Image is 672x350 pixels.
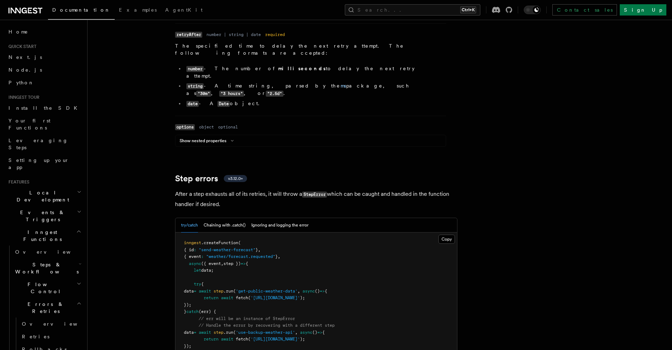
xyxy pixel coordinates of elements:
span: { [325,289,327,294]
span: .run [223,289,233,294]
span: catch [186,309,199,314]
span: } [256,247,258,252]
a: Documentation [48,2,115,20]
button: Local Development [6,186,83,206]
button: Flow Control [12,278,83,298]
span: await [221,295,233,300]
span: Steps & Workflows [12,261,79,275]
span: .run [223,330,233,335]
span: data; [201,268,214,273]
a: Step errorsv3.12.0+ [175,174,247,183]
span: Quick start [6,44,36,49]
span: Setting up your app [8,157,69,170]
span: , [278,254,280,259]
span: Retries [22,334,49,339]
a: Contact sales [552,4,617,16]
a: AgentKit [161,2,207,19]
a: Install the SDK [6,102,83,114]
span: step [214,330,223,335]
span: async [302,289,315,294]
dd: object [199,124,214,130]
span: { event [184,254,201,259]
a: Next.js [6,51,83,64]
span: await [199,289,211,294]
span: , [221,261,223,266]
button: Events & Triggers [6,206,83,226]
span: fetch [236,337,248,342]
p: The specified time to delay the next retry attempt. The following formats are accepted: [175,42,446,56]
code: string [186,83,204,89]
a: Overview [12,246,83,258]
span: try [194,282,201,286]
li: - A time string, parsed by the package, such as , , or . [184,82,446,97]
span: } [275,254,278,259]
span: = [194,289,196,294]
span: await [221,337,233,342]
span: () [315,289,320,294]
code: Date [217,101,230,107]
span: '[URL][DOMAIN_NAME]' [251,295,300,300]
dd: required [265,32,285,37]
span: => [320,289,325,294]
span: (err) { [199,309,216,314]
span: Errors & Retries [12,301,77,315]
a: Overview [19,318,83,330]
button: Chaining with .catch() [204,218,246,233]
span: Inngest tour [6,95,40,100]
span: 'use-backup-weather-api' [236,330,295,335]
code: number [186,66,204,72]
span: { [201,282,204,286]
span: Documentation [52,7,110,13]
span: .createFunction [201,240,238,245]
span: => [241,261,246,266]
span: Examples [119,7,157,13]
span: v3.12.0+ [228,176,243,181]
span: step }) [223,261,241,266]
span: ( [238,240,241,245]
span: ); [300,337,305,342]
code: "2.5d" [266,91,283,97]
span: Local Development [6,189,77,203]
span: '[URL][DOMAIN_NAME]' [251,337,300,342]
a: Your first Functions [6,114,83,134]
span: AgentKit [165,7,203,13]
span: data [184,289,194,294]
span: async [189,261,201,266]
span: , [258,247,260,252]
span: Leveraging Steps [8,138,68,150]
span: , [295,330,298,335]
span: { [322,330,325,335]
span: return [204,337,218,342]
kbd: Ctrl+K [460,6,476,13]
span: step [214,289,223,294]
code: "30m" [196,91,211,97]
button: Errors & Retries [12,298,83,318]
a: Setting up your app [6,154,83,174]
span: async [300,330,312,335]
span: Features [6,179,29,185]
span: { [246,261,248,266]
span: "weather/forecast.requested" [206,254,275,259]
span: // err will be an instance of StepError [199,316,295,321]
dd: optional [218,124,238,130]
span: ( [233,289,236,294]
span: , [298,289,300,294]
button: Search...Ctrl+K [345,4,480,16]
code: "3 hours" [219,91,244,97]
span: }); [184,302,191,307]
a: Examples [115,2,161,19]
code: StepError [302,192,327,198]
a: Leveraging Steps [6,134,83,154]
code: date [186,101,199,107]
span: => [317,330,322,335]
span: Home [8,28,28,35]
span: fetch [236,295,248,300]
span: = [194,330,196,335]
span: } [184,309,186,314]
a: Sign Up [620,4,666,16]
button: Steps & Workflows [12,258,83,278]
button: Inngest Functions [6,226,83,246]
span: ); [300,295,305,300]
span: ( [248,337,251,342]
span: return [204,295,218,300]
